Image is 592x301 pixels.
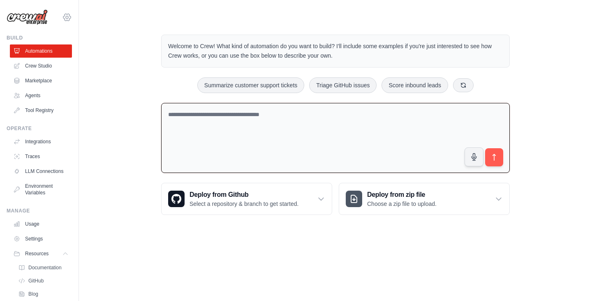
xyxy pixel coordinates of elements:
a: Automations [10,44,72,58]
button: Score inbound leads [382,77,448,93]
span: Resources [25,250,49,257]
iframe: Chat Widget [551,261,592,301]
a: GitHub [15,275,72,287]
p: Choose a zip file to upload. [367,200,437,208]
h3: Deploy from Github [190,190,298,200]
span: Blog [28,291,38,297]
p: Select a repository & branch to get started. [190,200,298,208]
a: Settings [10,232,72,245]
div: Operate [7,125,72,132]
div: Manage [7,208,72,214]
button: Resources [10,247,72,260]
a: Agents [10,89,72,102]
div: Widget de chat [551,261,592,301]
a: Crew Studio [10,59,72,72]
a: Blog [15,288,72,300]
a: Integrations [10,135,72,148]
a: LLM Connections [10,165,72,178]
a: Usage [10,217,72,231]
a: Marketplace [10,74,72,87]
a: Documentation [15,262,72,273]
button: Summarize customer support tickets [197,77,304,93]
a: Traces [10,150,72,163]
button: Triage GitHub issues [309,77,377,93]
div: Build [7,35,72,41]
h3: Deploy from zip file [367,190,437,200]
span: Documentation [28,264,62,271]
img: Logo [7,9,48,25]
a: Tool Registry [10,104,72,117]
p: Welcome to Crew! What kind of automation do you want to build? I'll include some examples if you'... [168,42,503,61]
span: GitHub [28,278,44,284]
a: Environment Variables [10,180,72,199]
